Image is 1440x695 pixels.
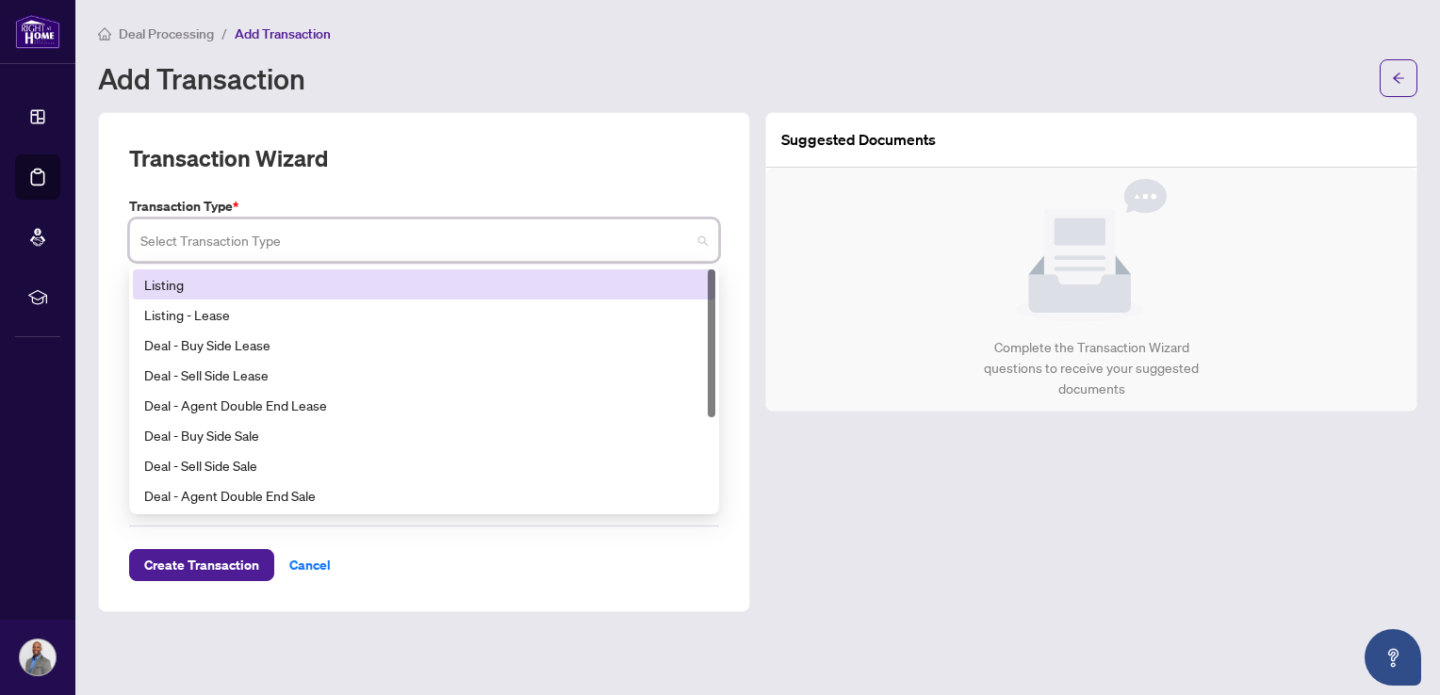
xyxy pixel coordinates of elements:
[20,639,56,675] img: Profile Icon
[129,549,274,581] button: Create Transaction
[144,455,704,476] div: Deal - Sell Side Sale
[144,425,704,445] div: Deal - Buy Side Sale
[133,480,715,510] div: Deal - Agent Double End Sale
[133,420,715,450] div: Deal - Buy Side Sale
[1016,179,1167,322] img: Null State Icon
[1365,629,1421,686] button: Open asap
[221,23,227,44] li: /
[144,304,704,325] div: Listing - Lease
[133,269,715,299] div: Listing
[98,27,111,40] span: home
[235,25,331,42] span: Add Transaction
[781,128,936,152] article: Suggested Documents
[144,395,704,415] div: Deal - Agent Double End Lease
[119,25,214,42] span: Deal Processing
[133,330,715,360] div: Deal - Buy Side Lease
[133,390,715,420] div: Deal - Agent Double End Lease
[144,485,704,506] div: Deal - Agent Double End Sale
[289,550,331,580] span: Cancel
[133,360,715,390] div: Deal - Sell Side Lease
[144,550,259,580] span: Create Transaction
[133,299,715,330] div: Listing - Lease
[129,196,719,217] label: Transaction Type
[274,549,346,581] button: Cancel
[129,143,328,173] h2: Transaction Wizard
[144,334,704,355] div: Deal - Buy Side Lease
[964,337,1219,399] div: Complete the Transaction Wizard questions to receive your suggested documents
[98,63,305,93] h1: Add Transaction
[15,14,60,49] img: logo
[133,450,715,480] div: Deal - Sell Side Sale
[1392,72,1405,85] span: arrow-left
[144,274,704,295] div: Listing
[144,364,704,385] div: Deal - Sell Side Lease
